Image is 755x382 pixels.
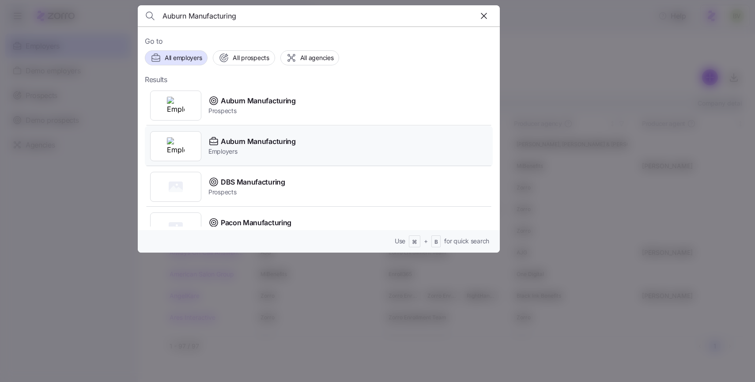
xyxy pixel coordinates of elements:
span: Pacon Manufacturing [221,217,291,228]
button: All employers [145,50,208,65]
span: All employers [165,53,202,62]
span: Employers [208,147,296,156]
span: Auburn Manufacturing [221,95,296,106]
span: All prospects [233,53,269,62]
span: Prospects [208,106,296,115]
span: for quick search [444,237,489,246]
span: Prospects [208,188,285,197]
span: All agencies [300,53,334,62]
span: DBS Manufacturing [221,177,285,188]
span: + [424,237,428,246]
img: Employer logo [167,97,185,114]
span: Use [395,237,405,246]
span: Go to [145,36,493,47]
span: Auburn Manufacturing [221,136,296,147]
button: All prospects [213,50,275,65]
span: Results [145,74,167,85]
span: ⌘ [412,238,417,246]
span: B [434,238,438,246]
img: Employer logo [167,137,185,155]
button: All agencies [280,50,340,65]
